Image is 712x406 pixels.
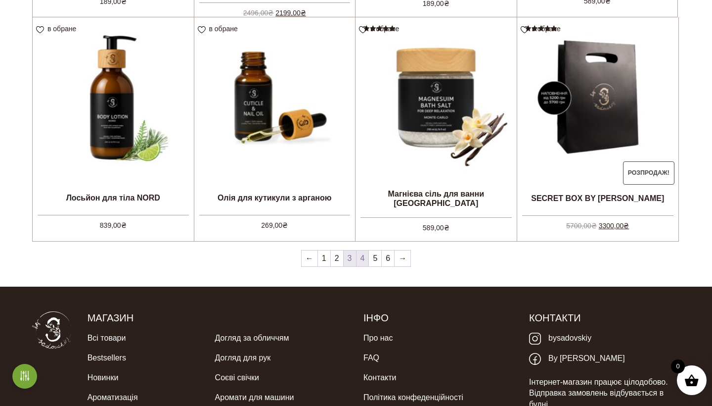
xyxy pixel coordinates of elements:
bdi: 839,00 [100,221,127,229]
a: bysadovskiy [529,328,591,349]
img: unfavourite.svg [36,26,44,34]
a: → [395,251,410,266]
a: 6 [382,251,394,266]
a: Магнієва сіль для ванни [GEOGRAPHIC_DATA]Оцінено в 5.00 з 5 589,00₴ [356,17,517,231]
span: в обране [47,25,76,33]
a: Соєві свічки [215,368,259,388]
span: Розпродаж! [623,161,675,185]
a: в обране [36,25,80,33]
a: 4 [356,251,369,266]
h5: Інфо [363,311,514,324]
span: ₴ [623,222,629,230]
span: в обране [209,25,238,33]
bdi: 5700,00 [566,222,597,230]
h2: SECRET BOX BY [PERSON_NAME] [517,186,679,210]
bdi: 2199,00 [275,9,306,17]
a: Олія для кутикули з арганою 269,00₴ [194,17,356,231]
bdi: 2496,00 [243,9,274,17]
a: Про нас [363,328,393,348]
span: ₴ [121,221,127,229]
a: Догляд за обличчям [215,328,289,348]
span: ₴ [268,9,273,17]
span: ₴ [444,224,449,232]
img: unfavourite.svg [198,26,206,34]
bdi: 269,00 [261,221,288,229]
a: Контакти [363,368,397,388]
span: ₴ [591,222,597,230]
a: в обране [359,25,402,33]
img: unfavourite.svg [359,26,367,34]
a: By [PERSON_NAME] [529,349,625,369]
h2: Олія для кутикули з арганою [194,185,356,210]
img: unfavourite.svg [521,26,529,34]
h5: Контакти [529,311,680,324]
a: Догляд для рук [215,348,271,368]
span: 3 [344,251,356,266]
a: в обране [521,25,564,33]
bdi: 3300,00 [599,222,629,230]
h2: Лосьйон для тіла NORD [33,185,194,210]
a: 2 [331,251,343,266]
a: FAQ [363,348,379,368]
a: Bestsellers [88,348,126,368]
h5: Магазин [88,311,349,324]
a: ← [302,251,317,266]
h2: Магнієва сіль для ванни [GEOGRAPHIC_DATA] [356,185,517,212]
span: ₴ [282,221,288,229]
span: в обране [370,25,399,33]
a: 1 [318,251,330,266]
a: Новинки [88,368,119,388]
a: 5 [369,251,381,266]
span: в обране [532,25,561,33]
a: в обране [198,25,241,33]
span: ₴ [301,9,306,17]
bdi: 589,00 [423,224,449,232]
a: Всі товари [88,328,126,348]
span: 0 [671,359,685,373]
a: Лосьйон для тіла NORD 839,00₴ [33,17,194,231]
a: Розпродаж! SECRET BOX BY [PERSON_NAME]Оцінено в 5.00 з 5 [517,17,679,232]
